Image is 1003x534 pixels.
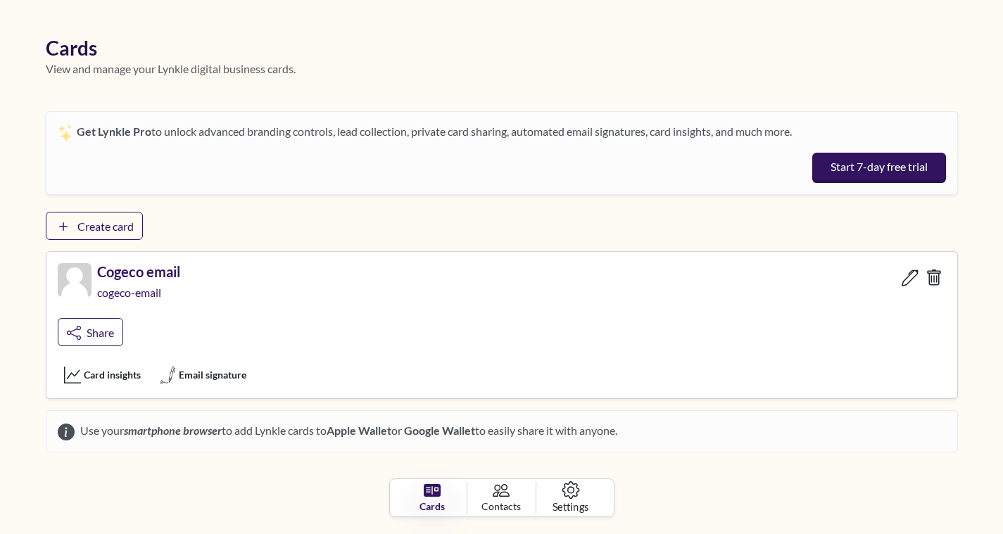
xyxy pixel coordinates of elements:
a: Cards [398,482,467,514]
p: View and manage your Lynkle digital business cards. [46,61,958,77]
span: Create card [77,220,134,233]
strong: Google Wallet [404,424,475,437]
h5: Cogeco email [97,263,180,280]
span: Share [87,326,114,339]
a: Create card [46,212,143,240]
span: Cards [420,499,445,514]
span: Card insights [84,367,141,382]
strong: Apple Wallet [327,424,391,437]
span: Contacts [481,499,521,514]
span: cogeco-email [97,286,164,299]
strong: Get Lynkle Pro [77,125,151,138]
span: to unlock advanced branding controls, lead collection, private card sharing, automated email sign... [77,125,792,138]
button: Email signature [153,363,253,387]
em: smartphone browser [124,424,222,437]
a: Contacts [467,482,536,514]
button: Card insights [58,363,147,387]
a: Settings [535,481,607,514]
a: Share [58,318,123,346]
a: Edit [898,263,922,291]
h1: Cards [46,37,958,61]
button: Start 7-day free trial [812,153,945,184]
span: Email signature [179,367,246,382]
a: Lynkle card profile pictureCogeco emailcogeco-email [58,263,180,312]
span: Settings [553,499,588,514]
span: Use your to add Lynkle cards to or to easily share it with anyone. [75,422,617,440]
img: Lynkle card profile picture [58,263,92,297]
